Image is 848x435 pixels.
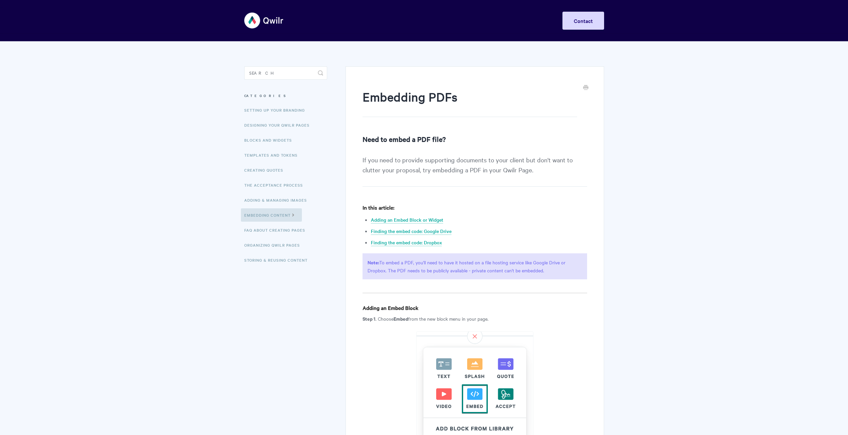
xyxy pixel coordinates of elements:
img: Qwilr Help Center [244,8,284,33]
strong: In this article: [363,204,395,211]
a: Creating Quotes [244,163,288,177]
a: Organizing Qwilr Pages [244,238,305,252]
a: Adding & Managing Images [244,193,312,207]
strong: Embed [394,315,408,322]
a: Print this Article [583,84,588,92]
p: If you need to provide supporting documents to your client but don't want to clutter your proposa... [363,155,587,187]
a: Adding an Embed Block or Widget [371,216,443,224]
a: Embedding Content [241,208,302,222]
a: Contact [562,12,604,30]
strong: Step 1 [363,315,376,322]
a: Finding the embed code: Google Drive [371,228,451,235]
h1: Embedding PDFs [363,88,577,117]
a: Templates and Tokens [244,148,303,162]
a: Blocks and Widgets [244,133,297,147]
a: Storing & Reusing Content [244,253,313,267]
a: Finding the embed code: Dropbox [371,239,442,246]
h2: Need to embed a PDF file? [363,134,587,144]
a: Designing Your Qwilr Pages [244,118,315,132]
strong: Note: [368,259,379,266]
a: Setting up your Branding [244,103,310,117]
h3: Categories [244,90,327,102]
p: . Choose from the new block menu in your page. [363,315,587,323]
a: The Acceptance Process [244,178,308,192]
a: FAQ About Creating Pages [244,223,310,237]
p: To embed a PDF, you'll need to have it hosted on a file hosting service like Google Drive or Drop... [363,253,587,279]
h4: Adding an Embed Block [363,304,587,312]
input: Search [244,66,327,80]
